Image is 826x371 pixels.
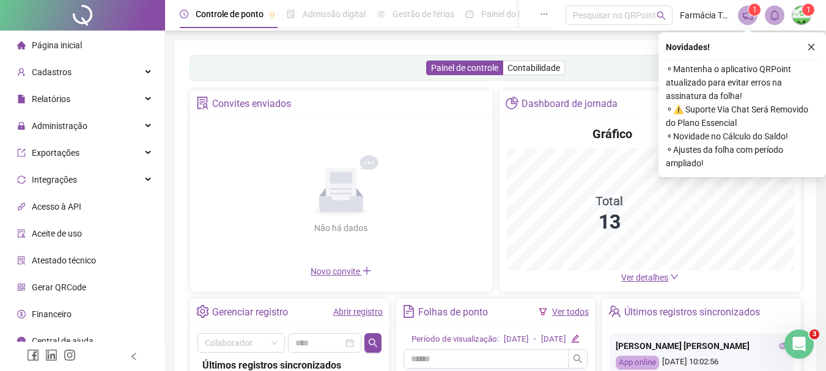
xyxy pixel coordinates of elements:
[285,221,397,235] div: Não há dados
[809,329,819,339] span: 3
[534,333,536,346] div: -
[507,63,560,73] span: Contabilidade
[196,97,209,109] span: solution
[742,10,753,21] span: notification
[268,11,276,18] span: pushpin
[17,41,26,50] span: home
[32,121,87,131] span: Administração
[196,305,209,318] span: setting
[621,273,679,282] a: Ver detalhes down
[571,334,579,342] span: edit
[616,356,659,370] div: App online
[753,6,757,14] span: 1
[666,143,819,170] span: ⚬ Ajustes da folha com período ampliado!
[807,43,816,51] span: close
[32,40,82,50] span: Página inicial
[431,63,498,73] span: Painel de controle
[32,94,70,104] span: Relatórios
[17,337,26,345] span: info-circle
[616,356,787,370] div: [DATE] 10:02:56
[17,68,26,76] span: user-add
[17,175,26,184] span: sync
[303,9,366,19] span: Admissão digital
[32,202,81,211] span: Acesso à API
[779,342,787,350] span: eye
[624,302,760,323] div: Últimos registros sincronizados
[666,103,819,130] span: ⚬ ⚠️ Suporte Via Chat Será Removido do Plano Essencial
[802,4,814,16] sup: Atualize o seu contato no menu Meus Dados
[806,6,811,14] span: 1
[539,307,547,316] span: filter
[17,149,26,157] span: export
[17,310,26,318] span: dollar
[180,10,188,18] span: clock-circle
[212,302,288,323] div: Gerenciar registro
[541,333,566,346] div: [DATE]
[32,175,77,185] span: Integrações
[393,9,454,19] span: Gestão de férias
[287,10,295,18] span: file-done
[506,97,518,109] span: pie-chart
[196,9,264,19] span: Controle de ponto
[608,305,621,318] span: team
[32,282,86,292] span: Gerar QRCode
[17,122,26,130] span: lock
[45,349,57,361] span: linkedin
[64,349,76,361] span: instagram
[621,273,668,282] span: Ver detalhes
[573,354,583,364] span: search
[616,339,787,353] div: [PERSON_NAME] [PERSON_NAME]
[504,333,529,346] div: [DATE]
[32,67,72,77] span: Cadastros
[666,130,819,143] span: ⚬ Novidade no Cálculo do Saldo!
[333,307,383,317] a: Abrir registro
[418,302,488,323] div: Folhas de ponto
[748,4,761,16] sup: 1
[27,349,39,361] span: facebook
[17,95,26,103] span: file
[32,229,82,238] span: Aceite de uso
[17,202,26,211] span: api
[402,305,415,318] span: file-text
[17,256,26,265] span: solution
[769,10,780,21] span: bell
[657,11,666,20] span: search
[311,266,372,276] span: Novo convite
[32,336,94,346] span: Central de ajuda
[411,333,499,346] div: Período de visualização:
[32,309,72,319] span: Financeiro
[377,10,385,18] span: sun
[666,40,710,54] span: Novidades !
[666,62,819,103] span: ⚬ Mantenha o aplicativo QRPoint atualizado para evitar erros na assinatura da folha!
[784,329,814,359] iframe: Intercom live chat
[362,266,372,276] span: plus
[32,255,96,265] span: Atestado técnico
[522,94,618,114] div: Dashboard de jornada
[792,6,811,24] img: 24846
[17,229,26,238] span: audit
[212,94,291,114] div: Convites enviados
[670,273,679,281] span: down
[592,125,632,142] h4: Gráfico
[17,283,26,292] span: qrcode
[130,352,138,361] span: left
[680,9,731,22] span: Farmácia Total da Ilha
[32,148,79,158] span: Exportações
[368,338,378,348] span: search
[552,307,589,317] a: Ver todos
[540,10,548,18] span: ellipsis
[465,10,474,18] span: dashboard
[481,9,529,19] span: Painel do DP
